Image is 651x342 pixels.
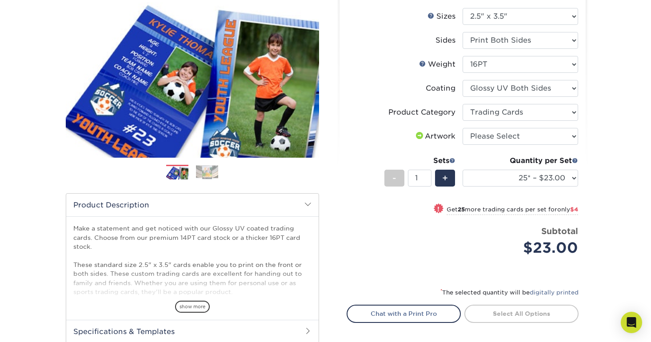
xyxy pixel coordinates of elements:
[73,224,312,333] p: Make a statement and get noticed with our Glossy UV coated trading cards. Choose from our premium...
[392,171,396,185] span: -
[347,305,461,322] a: Chat with a Print Pro
[447,206,578,215] small: Get more trading cards per set for
[570,206,578,213] span: $4
[464,305,579,322] a: Select All Options
[388,107,455,118] div: Product Category
[541,226,578,236] strong: Subtotal
[427,11,455,22] div: Sizes
[458,206,465,213] strong: 25
[463,155,578,166] div: Quantity per Set
[440,289,579,296] small: The selected quantity will be
[621,312,642,333] div: Open Intercom Messenger
[166,165,188,181] img: Trading Cards 01
[175,301,210,313] span: show more
[469,237,578,258] div: $23.00
[196,165,218,179] img: Trading Cards 02
[442,171,448,185] span: +
[437,204,439,214] span: !
[419,59,455,70] div: Weight
[426,83,455,94] div: Coating
[435,35,455,46] div: Sides
[384,155,455,166] div: Sets
[66,194,319,216] h2: Product Description
[530,289,579,296] a: digitally printed
[414,131,455,142] div: Artwork
[557,206,578,213] span: only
